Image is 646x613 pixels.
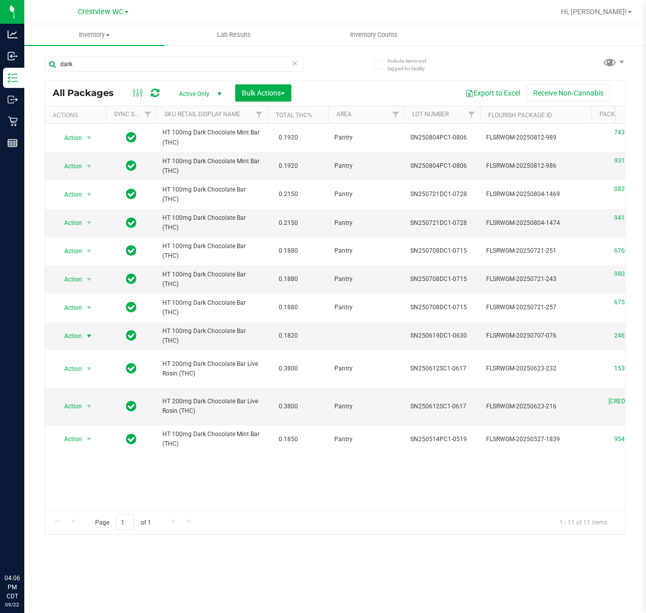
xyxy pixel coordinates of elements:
span: select [83,329,96,343]
span: FLSRWGM-20250804-1469 [486,190,585,199]
span: Pantry [334,190,398,199]
span: Lab Results [203,30,265,39]
span: FLSRWGM-20250623-216 [486,402,585,411]
span: HT 100mg Dark Chocolate Bar (THC) [162,270,262,289]
span: select [83,216,96,230]
span: select [83,301,96,315]
a: Inventory [24,24,164,45]
p: 04:06 PM CDT [5,574,20,601]
span: select [83,399,96,413]
span: SN250708DC1-0715 [410,303,474,312]
span: Action [55,216,82,230]
span: Pantry [334,402,398,411]
span: HT 200mg Dark Chocolate Bar Live Rosin (THC) [162,359,262,379]
inline-svg: Reports [8,138,18,148]
span: In Sync [126,432,137,446]
span: In Sync [126,187,137,201]
span: In Sync [126,361,137,375]
span: HT 100mg Dark Chocolate Mint Bar (THC) [162,157,262,176]
a: Lot Number [412,111,449,118]
span: select [83,362,96,376]
span: SN250804PC1-0806 [410,133,474,143]
a: Filter [251,106,268,123]
span: Include items not tagged for facility [387,57,438,72]
span: select [83,159,96,173]
span: Action [55,187,82,202]
span: Action [55,272,82,287]
span: 0.1920 [274,159,303,173]
span: HT 100mg Dark Chocolate Bar (THC) [162,326,262,346]
a: Sync Status [114,111,153,118]
button: Bulk Actions [235,84,291,102]
inline-svg: Retail [8,116,18,126]
span: HT 100mg Dark Chocolate Bar (THC) [162,242,262,261]
span: Action [55,131,82,145]
span: In Sync [126,399,137,413]
a: Lab Results [164,24,305,45]
span: In Sync [126,272,137,286]
span: 1 - 11 of 11 items [551,514,615,530]
span: Pantry [334,435,398,444]
span: In Sync [126,244,137,258]
span: Pantry [334,364,398,373]
span: 0.1880 [274,272,303,287]
span: Action [55,329,82,343]
span: In Sync [126,130,137,145]
span: HT 100mg Dark Chocolate Mint Bar (THC) [162,430,262,449]
a: Filter [463,106,480,123]
button: Receive Non-Cannabis [527,84,610,102]
span: In Sync [126,216,137,230]
span: FLSRWGM-20250804-1474 [486,218,585,228]
span: SN250514PC1-0519 [410,435,474,444]
span: All Packages [53,87,124,99]
span: Page of 1 [87,514,159,530]
a: Flourish Package ID [488,112,552,119]
span: SN250804PC1-0806 [410,161,474,171]
span: Action [55,362,82,376]
iframe: Resource center [10,532,40,562]
span: 0.1820 [274,328,303,343]
span: 0.2150 [274,216,303,230]
inline-svg: Inbound [8,51,18,61]
span: select [83,244,96,258]
span: HT 200mg Dark Chocolate Bar Live Rosin (THC) [162,397,262,416]
input: Search Package ID, Item Name, SKU, Lot or Part Number... [45,57,304,72]
span: FLSRWGM-20250812-989 [486,133,585,143]
a: Filter [387,106,404,123]
inline-svg: Inventory [8,73,18,83]
a: Total THC% [276,112,312,119]
span: FLSRWGM-20250721-251 [486,246,585,256]
span: Inventory [24,30,164,39]
span: 0.2150 [274,187,303,202]
span: Pantry [334,133,398,143]
span: SN250612SC1-0617 [410,364,474,373]
span: In Sync [126,300,137,314]
span: select [83,272,96,287]
div: Actions [53,112,102,119]
span: SN250612SC1-0617 [410,402,474,411]
span: In Sync [126,328,137,343]
a: Filter [140,106,156,123]
span: 0.1850 [274,432,303,447]
a: SKU Retail Display Name [164,111,240,118]
span: select [83,187,96,202]
span: HT 100mg Dark Chocolate Mint Bar (THC) [162,128,262,147]
span: 0.1920 [274,130,303,145]
input: 1 [116,514,134,530]
span: FLSRWGM-20250721-257 [486,303,585,312]
span: 0.1880 [274,300,303,315]
span: FLSRWGM-20250623-232 [486,364,585,373]
span: HT 100mg Dark Chocolate Bar (THC) [162,298,262,317]
span: Bulk Actions [242,89,285,97]
span: 0.1880 [274,244,303,258]
span: HT 100mg Dark Chocolate Bar (THC) [162,185,262,204]
inline-svg: Analytics [8,29,18,39]
a: Area [336,111,352,118]
span: 0.3800 [274,361,303,376]
span: select [83,432,96,446]
a: Inventory Counts [304,24,444,45]
span: Crestview WC [78,8,123,16]
span: Pantry [334,274,398,284]
span: HT 100mg Dark Chocolate Bar (THC) [162,213,262,232]
span: Pantry [334,246,398,256]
